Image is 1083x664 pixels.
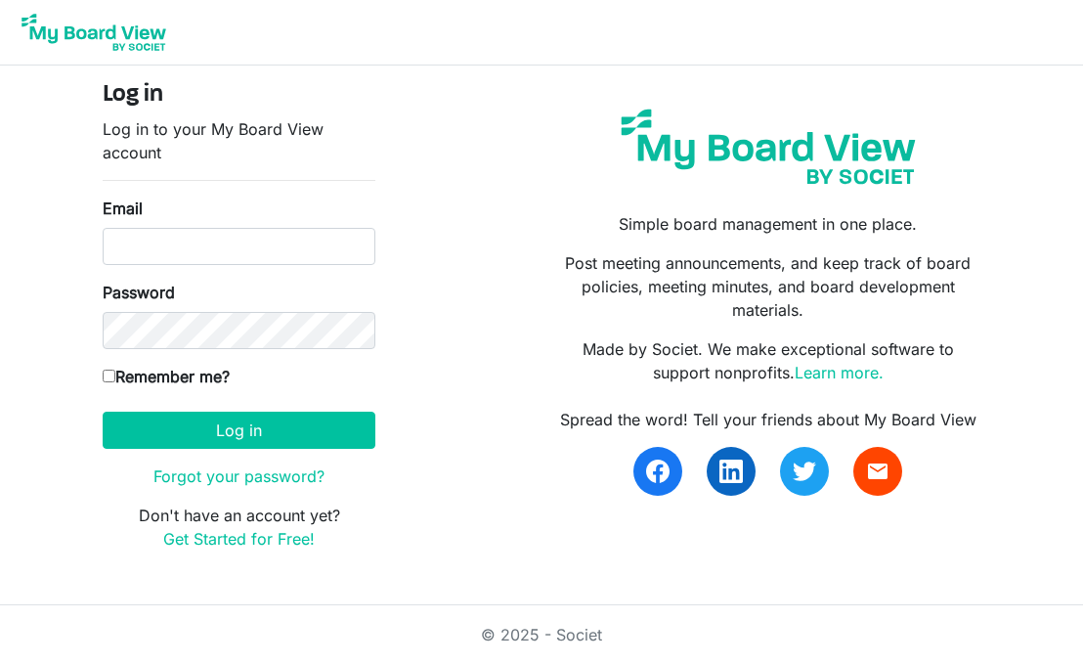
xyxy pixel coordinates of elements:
[103,504,375,551] p: Don't have an account yet?
[793,460,816,483] img: twitter.svg
[103,370,115,382] input: Remember me?
[103,412,375,449] button: Log in
[719,460,743,483] img: linkedin.svg
[646,460,670,483] img: facebook.svg
[556,212,980,236] p: Simple board management in one place.
[609,97,928,197] img: my-board-view-societ.svg
[103,197,143,220] label: Email
[481,625,602,644] a: © 2025 - Societ
[153,466,325,486] a: Forgot your password?
[103,117,375,164] p: Log in to your My Board View account
[16,8,172,57] img: My Board View Logo
[866,460,889,483] span: email
[795,363,884,382] a: Learn more.
[163,529,315,549] a: Get Started for Free!
[853,447,902,496] a: email
[103,81,375,110] h4: Log in
[103,281,175,304] label: Password
[556,337,980,384] p: Made by Societ. We make exceptional software to support nonprofits.
[556,408,980,431] div: Spread the word! Tell your friends about My Board View
[556,251,980,322] p: Post meeting announcements, and keep track of board policies, meeting minutes, and board developm...
[103,365,230,388] label: Remember me?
